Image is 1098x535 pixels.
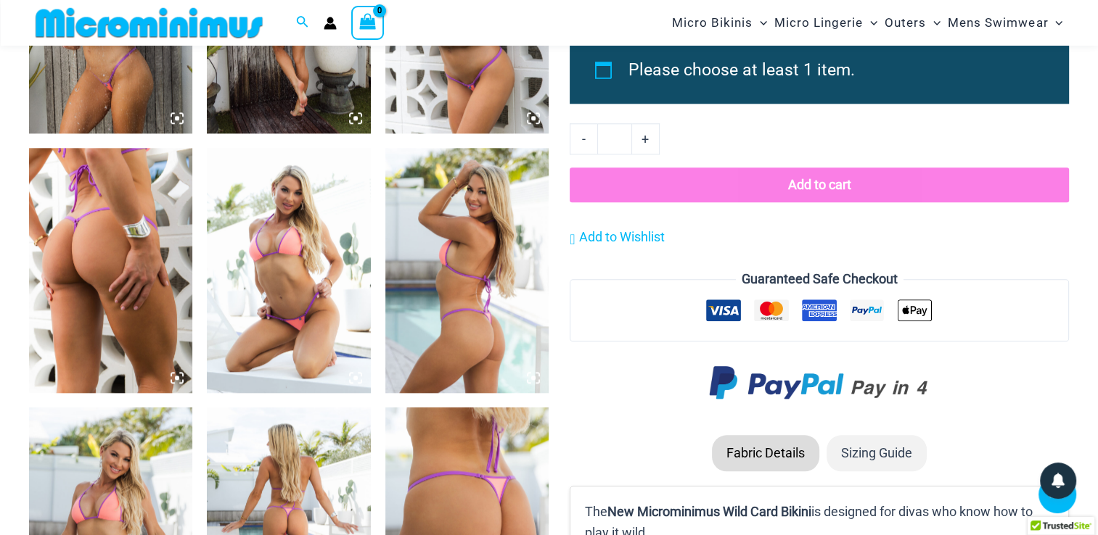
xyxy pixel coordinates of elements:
[570,123,597,154] a: -
[885,4,926,41] span: Outers
[385,148,549,393] img: Wild Card Neon Bliss 312 Top 449 Thong 02
[607,504,811,519] b: New Microminimus Wild Card Bikini
[207,148,370,393] img: Wild Card Neon Bliss 312 Top 449 Thong 06
[296,14,309,32] a: Search icon link
[736,268,904,290] legend: Guaranteed Safe Checkout
[30,7,269,39] img: MM SHOP LOGO FLAT
[827,435,927,471] li: Sizing Guide
[570,167,1069,202] button: Add to cart
[351,6,385,39] a: View Shopping Cart, empty
[881,4,944,41] a: OutersMenu ToggleMenu Toggle
[944,4,1066,41] a: Mens SwimwearMenu ToggleMenu Toggle
[570,226,664,248] a: Add to Wishlist
[632,123,660,154] a: +
[948,4,1048,41] span: Mens Swimwear
[712,435,819,471] li: Fabric Details
[863,4,877,41] span: Menu Toggle
[628,54,1036,87] li: Please choose at least 1 item.
[771,4,881,41] a: Micro LingerieMenu ToggleMenu Toggle
[578,229,664,244] span: Add to Wishlist
[29,148,192,393] img: Wild Card Neon Bliss 312 Top 457 Micro 05
[666,2,1069,43] nav: Site Navigation
[1048,4,1062,41] span: Menu Toggle
[926,4,941,41] span: Menu Toggle
[753,4,767,41] span: Menu Toggle
[672,4,753,41] span: Micro Bikinis
[668,4,771,41] a: Micro BikinisMenu ToggleMenu Toggle
[324,17,337,30] a: Account icon link
[597,123,631,154] input: Product quantity
[774,4,863,41] span: Micro Lingerie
